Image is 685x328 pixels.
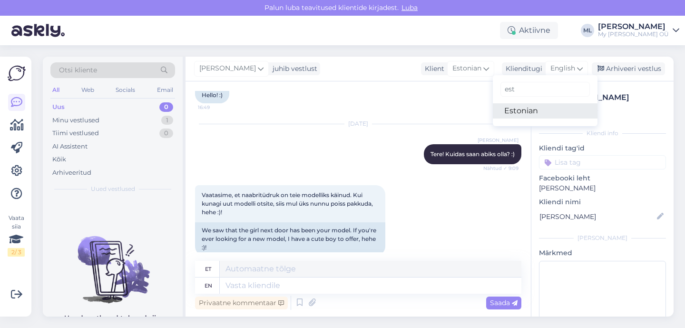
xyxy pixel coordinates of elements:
[539,173,666,183] p: Facebooki leht
[155,84,175,96] div: Email
[598,23,669,30] div: [PERSON_NAME]
[50,84,61,96] div: All
[8,248,25,257] div: 2 / 3
[161,116,173,125] div: 1
[562,92,663,103] div: [PERSON_NAME]
[195,297,288,309] div: Privaatne kommentaar
[500,82,590,97] input: Kirjuta, millist tag'i otsid
[8,214,25,257] div: Vaata siia
[43,219,183,305] img: No chats
[199,63,256,74] span: [PERSON_NAME]
[490,298,518,307] span: Saada
[431,150,515,158] span: Tere! Kuidas saan abiks olla? :)
[421,64,444,74] div: Klient
[59,65,97,75] span: Otsi kliente
[195,87,229,103] div: Hello! :)
[52,142,88,151] div: AI Assistent
[539,248,666,258] p: Märkmed
[550,63,575,74] span: English
[500,22,558,39] div: Aktiivne
[114,84,137,96] div: Socials
[483,165,519,172] span: Nähtud ✓ 9:09
[198,104,234,111] span: 16:49
[502,64,542,74] div: Klienditugi
[598,30,669,38] div: My [PERSON_NAME] OÜ
[52,155,66,164] div: Kõik
[562,103,663,114] div: # gmijddqt
[493,103,597,119] a: Estonian
[539,129,666,138] div: Kliendi info
[52,168,91,178] div: Arhiveeritud
[539,155,666,169] input: Lisa tag
[195,119,521,128] div: [DATE]
[91,185,135,193] span: Uued vestlused
[52,102,65,112] div: Uus
[52,116,99,125] div: Minu vestlused
[159,102,173,112] div: 0
[598,23,679,38] a: [PERSON_NAME]My [PERSON_NAME] OÜ
[539,197,666,207] p: Kliendi nimi
[205,261,211,277] div: et
[592,62,665,75] div: Arhiveeri vestlus
[52,129,99,138] div: Tiimi vestlused
[452,63,481,74] span: Estonian
[539,143,666,153] p: Kliendi tag'id
[539,234,666,242] div: [PERSON_NAME]
[79,84,96,96] div: Web
[202,191,374,216] span: Vaatasime, et naabritüdruk on teie modelliks käinud. Kui kunagi uut modelli otsite, siis mul üks ...
[399,3,421,12] span: Luba
[64,313,162,323] p: Uued vestlused tulevad siia.
[581,24,594,37] div: ML
[8,64,26,82] img: Askly Logo
[195,222,385,256] div: We saw that the girl next door has been your model. If you're ever looking for a new model, I hav...
[539,211,655,222] input: Lisa nimi
[539,183,666,193] p: [PERSON_NAME]
[159,129,173,138] div: 0
[478,137,519,144] span: [PERSON_NAME]
[205,278,212,294] div: en
[269,64,317,74] div: juhib vestlust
